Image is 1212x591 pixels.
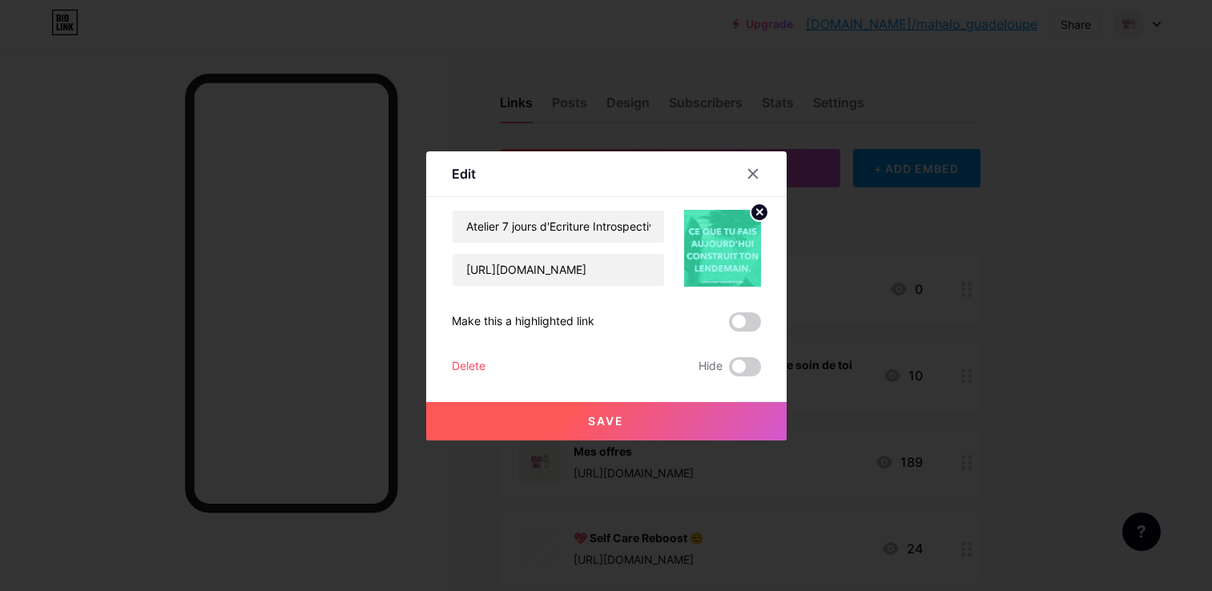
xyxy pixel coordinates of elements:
[699,357,723,376] span: Hide
[452,164,476,183] div: Edit
[426,402,787,440] button: Save
[453,211,664,243] input: Title
[452,357,485,376] div: Delete
[453,254,664,286] input: URL
[452,312,594,332] div: Make this a highlighted link
[588,414,624,428] span: Save
[684,210,761,287] img: link_thumbnail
